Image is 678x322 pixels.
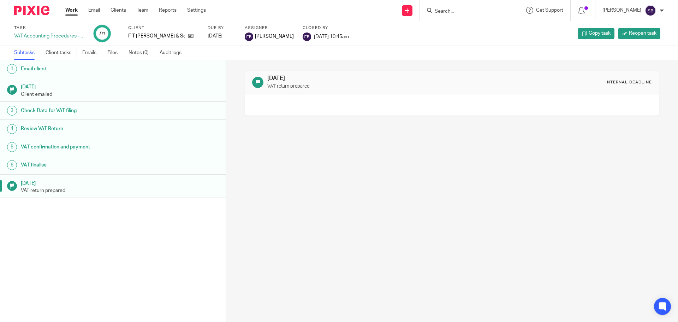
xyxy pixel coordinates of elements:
[21,82,219,90] h1: [DATE]
[267,84,310,88] small: VAT return prepared
[14,33,85,40] div: VAT Accounting Procedures - Mar, Jun, Sept & Dec
[14,25,85,31] label: Task
[606,80,652,85] div: Internal deadline
[14,46,40,60] a: Subtasks
[208,25,236,31] label: Due by
[578,28,614,39] a: Copy task
[187,7,206,14] a: Settings
[99,29,106,37] div: 7
[111,7,126,14] a: Clients
[245,33,253,41] img: svg%3E
[160,46,187,60] a: Audit logs
[21,64,153,74] h1: Email client
[46,46,77,60] a: Client tasks
[208,33,236,40] div: [DATE]
[21,178,219,187] h1: [DATE]
[303,33,311,41] img: svg%3E
[7,106,17,116] div: 3
[7,124,17,134] div: 4
[536,8,563,13] span: Get Support
[7,142,17,152] div: 5
[618,28,660,39] a: Reopen task
[128,33,185,40] p: F T [PERSON_NAME] & Son
[159,7,177,14] a: Reports
[21,91,219,98] p: Client emailed
[589,30,611,37] span: Copy task
[21,105,153,116] h1: Check Data for VAT filing
[21,123,153,134] h1: Review VAT Return
[303,25,349,31] label: Closed by
[88,7,100,14] a: Email
[434,8,498,15] input: Search
[129,46,154,60] a: Notes (0)
[82,46,102,60] a: Emails
[128,25,199,31] label: Client
[7,160,17,170] div: 6
[267,75,467,82] h1: [DATE]
[21,187,219,194] p: VAT return prepared
[14,6,49,15] img: Pixie
[602,7,641,14] p: [PERSON_NAME]
[137,7,148,14] a: Team
[21,142,153,152] h1: VAT confirmation and payment
[245,25,294,31] label: Assignee
[102,32,106,36] small: /7
[7,64,17,74] div: 1
[255,33,294,40] span: [PERSON_NAME]
[21,160,153,170] h1: VAT finalise
[629,30,656,37] span: Reopen task
[645,5,656,16] img: svg%3E
[107,46,123,60] a: Files
[314,34,349,39] span: [DATE] 10:45am
[65,7,78,14] a: Work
